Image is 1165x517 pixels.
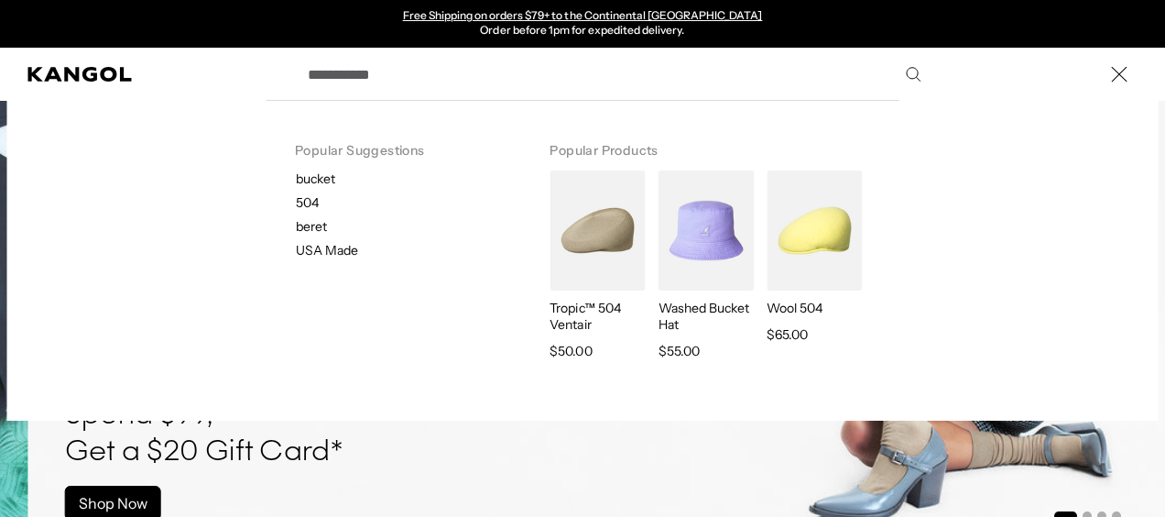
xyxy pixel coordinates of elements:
div: 2 of 2 [394,9,771,38]
p: Tropic™ 504 Ventair [550,300,645,333]
p: beret [296,218,520,235]
button: Search here [905,66,921,82]
a: Free Shipping on orders $79+ to the Continental [GEOGRAPHIC_DATA] [403,8,763,22]
a: Tropic™ 504 Ventair Tropic™ 504 Ventair $50.00 [544,170,645,362]
button: Close [1101,56,1138,93]
a: USA Made [273,242,520,258]
a: Wool 504 Wool 504 $65.00 [761,170,862,346]
p: Washed Bucket Hat [659,300,754,333]
p: 504 [296,194,520,211]
h3: Popular Products [550,119,869,170]
div: Announcement [394,9,771,38]
img: Tropic™ 504 Ventair [550,170,645,291]
p: bucket [296,170,520,187]
span: $50.00 [550,340,592,362]
a: Kangol [27,67,133,82]
slideshow-component: Announcement bar [394,9,771,38]
p: USA Made [296,242,358,258]
span: $65.00 [767,324,808,346]
span: $55.00 [659,340,700,362]
img: Washed Bucket Hat [659,170,754,291]
img: Wool 504 [767,170,862,291]
p: Wool 504 [767,300,862,316]
p: Order before 1pm for expedited delivery. [403,24,763,38]
h3: Popular Suggestions [295,119,491,170]
a: Washed Bucket Hat Washed Bucket Hat $55.00 [653,170,754,362]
